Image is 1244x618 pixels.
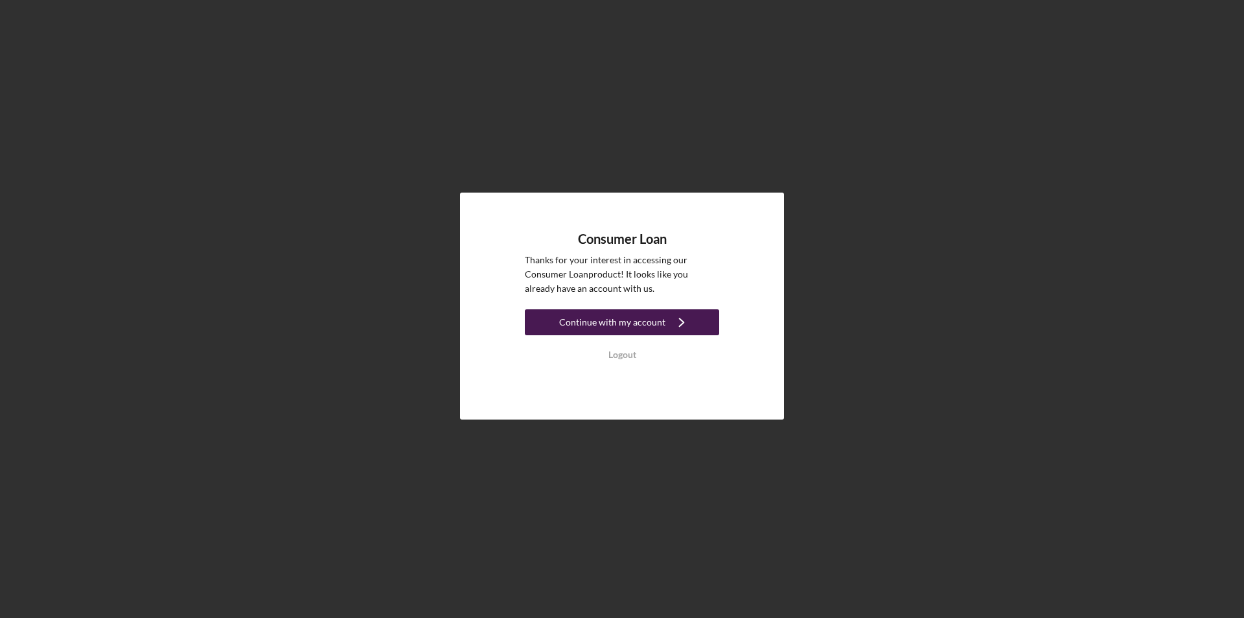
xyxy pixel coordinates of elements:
[525,309,719,339] a: Continue with my account
[525,342,719,368] button: Logout
[525,309,719,335] button: Continue with my account
[559,309,665,335] div: Continue with my account
[578,232,667,246] h4: Consumer Loan
[608,342,636,368] div: Logout
[525,253,719,296] p: Thanks for your interest in accessing our Consumer Loan product! It looks like you already have a...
